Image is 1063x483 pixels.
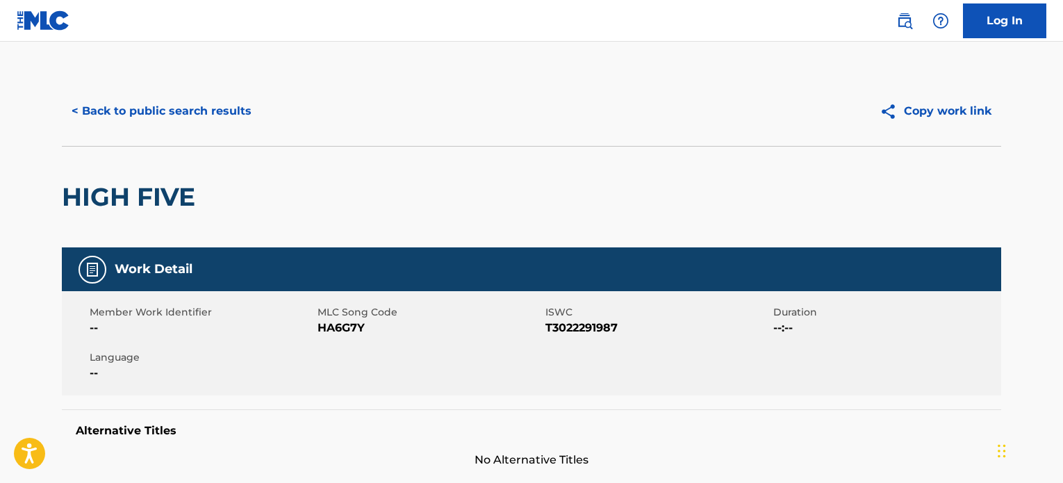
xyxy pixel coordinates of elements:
img: MLC Logo [17,10,70,31]
div: Help [927,7,955,35]
h5: Work Detail [115,261,192,277]
a: Log In [963,3,1046,38]
span: No Alternative Titles [62,452,1001,468]
span: Language [90,350,314,365]
button: Copy work link [870,94,1001,129]
h2: HIGH FIVE [62,181,202,213]
button: < Back to public search results [62,94,261,129]
h5: Alternative Titles [76,424,987,438]
span: --:-- [773,320,998,336]
iframe: Chat Widget [994,416,1063,483]
img: Copy work link [880,103,904,120]
span: MLC Song Code [318,305,542,320]
span: Duration [773,305,998,320]
span: -- [90,320,314,336]
span: T3022291987 [545,320,770,336]
span: HA6G7Y [318,320,542,336]
a: Public Search [891,7,918,35]
img: Work Detail [84,261,101,278]
img: search [896,13,913,29]
span: Member Work Identifier [90,305,314,320]
span: ISWC [545,305,770,320]
div: Drag [998,430,1006,472]
span: -- [90,365,314,382]
img: help [932,13,949,29]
